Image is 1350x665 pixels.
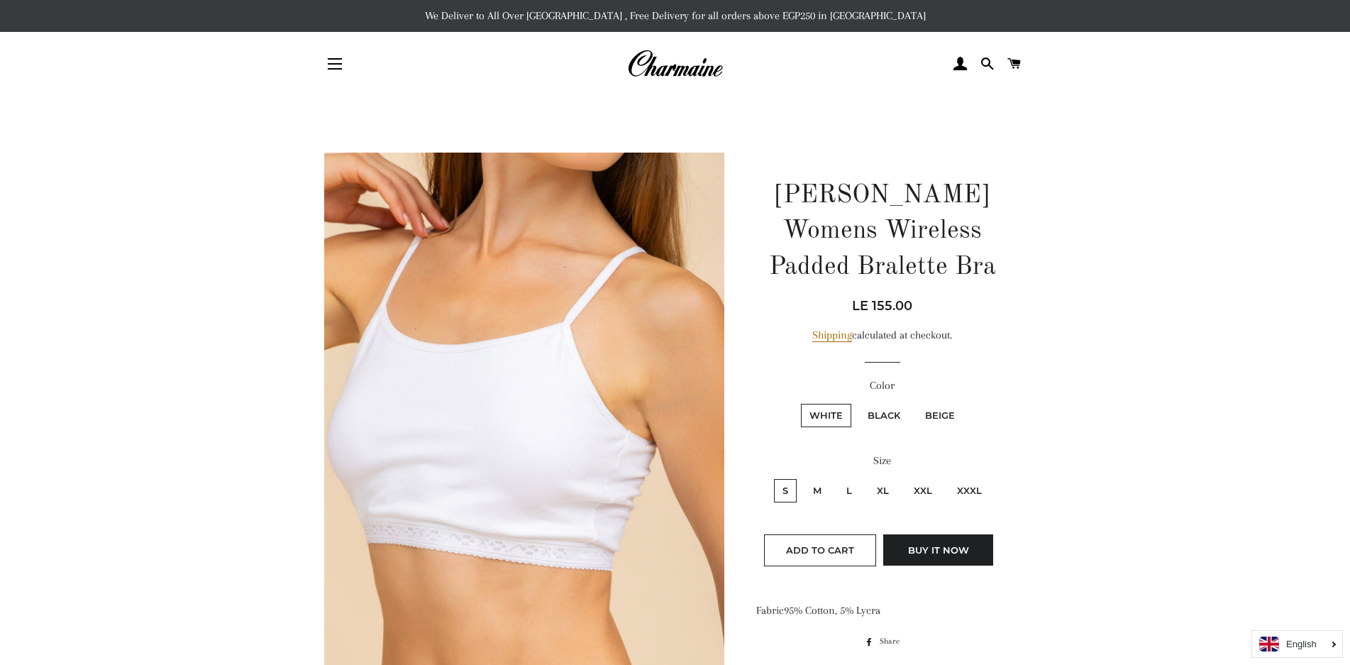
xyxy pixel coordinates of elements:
[905,479,941,502] label: XXL
[812,329,852,342] a: Shipping
[756,326,1008,344] div: calculated at checkout.
[948,479,990,502] label: XXXL
[764,534,876,566] button: Add to Cart
[859,404,909,427] label: Black
[801,404,851,427] label: White
[1259,637,1335,652] a: English
[852,298,912,314] span: LE 155.00
[880,634,907,649] span: Share
[868,479,897,502] label: XL
[774,479,797,502] label: S
[1286,639,1317,649] i: English
[917,404,963,427] label: Beige
[786,544,854,556] span: Add to Cart
[838,479,861,502] label: L
[756,377,1008,395] label: Color
[756,452,1008,470] label: Size
[627,48,723,79] img: Charmaine Egypt
[883,534,993,566] button: Buy it now
[756,602,1008,620] p: Fabric
[756,178,1008,285] h1: [PERSON_NAME] Womens Wireless Padded Bralette Bra
[784,604,880,617] span: 95% Cotton, 5% Lycra
[804,479,830,502] label: M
